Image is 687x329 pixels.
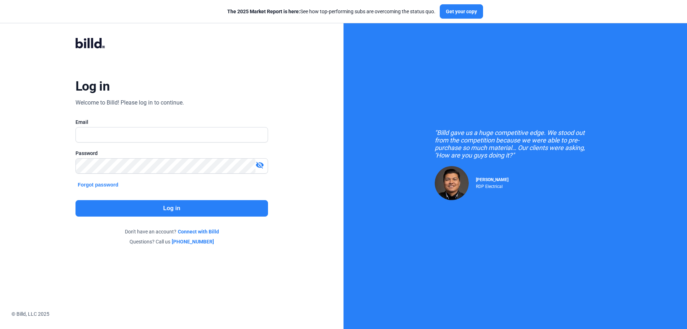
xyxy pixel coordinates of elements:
button: Get your copy [440,4,483,19]
div: Log in [75,78,109,94]
mat-icon: visibility_off [255,161,264,169]
div: See how top-performing subs are overcoming the status quo. [227,8,435,15]
div: Password [75,150,268,157]
div: Welcome to Billd! Please log in to continue. [75,98,184,107]
div: Email [75,118,268,126]
div: RDP Electrical [476,182,508,189]
span: The 2025 Market Report is here: [227,9,300,14]
div: Questions? Call us [75,238,268,245]
a: Connect with Billd [178,228,219,235]
div: "Billd gave us a huge competitive edge. We stood out from the competition because we were able to... [435,129,596,159]
button: Log in [75,200,268,217]
img: Raul Pacheco [435,166,469,200]
a: [PHONE_NUMBER] [172,238,214,245]
span: [PERSON_NAME] [476,177,508,182]
button: Forgot password [75,181,121,189]
div: Don't have an account? [75,228,268,235]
